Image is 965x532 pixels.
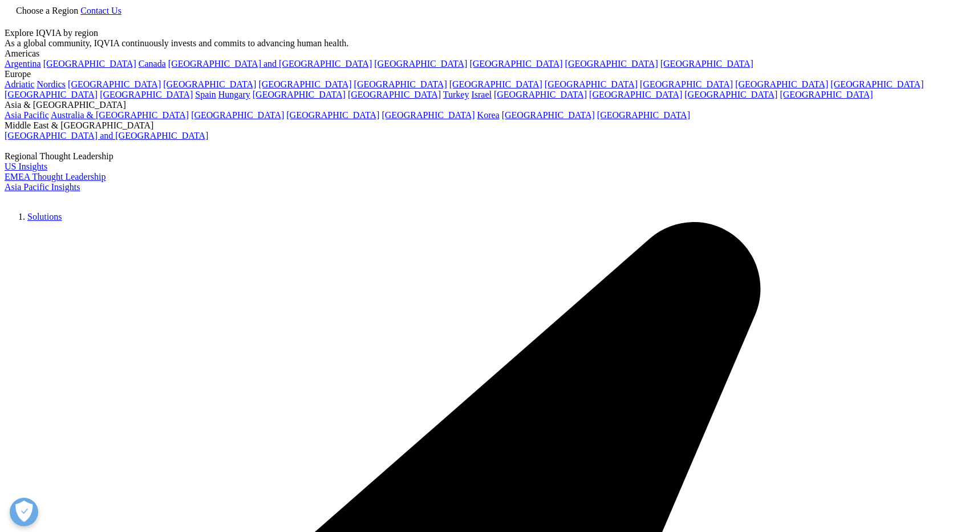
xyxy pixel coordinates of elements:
[780,90,873,99] a: [GEOGRAPHIC_DATA]
[684,90,777,99] a: [GEOGRAPHIC_DATA]
[5,100,960,110] div: Asia & [GEOGRAPHIC_DATA]
[51,110,189,120] a: Australia & [GEOGRAPHIC_DATA]
[27,212,62,221] a: Solutions
[735,79,828,89] a: [GEOGRAPHIC_DATA]
[565,59,658,68] a: [GEOGRAPHIC_DATA]
[80,6,121,15] a: Contact Us
[5,131,208,140] a: [GEOGRAPHIC_DATA] and [GEOGRAPHIC_DATA]
[5,182,80,192] a: Asia Pacific Insights
[545,79,638,89] a: [GEOGRAPHIC_DATA]
[449,79,542,89] a: [GEOGRAPHIC_DATA]
[5,110,49,120] a: Asia Pacific
[374,59,467,68] a: [GEOGRAPHIC_DATA]
[100,90,193,99] a: [GEOGRAPHIC_DATA]
[443,90,469,99] a: Turkey
[477,110,500,120] a: Korea
[5,59,41,68] a: Argentina
[16,6,78,15] span: Choose a Region
[218,90,250,99] a: Hungary
[660,59,753,68] a: [GEOGRAPHIC_DATA]
[163,79,256,89] a: [GEOGRAPHIC_DATA]
[830,79,923,89] a: [GEOGRAPHIC_DATA]
[589,90,682,99] a: [GEOGRAPHIC_DATA]
[5,172,106,182] a: EMEA Thought Leadership
[68,79,161,89] a: [GEOGRAPHIC_DATA]
[195,90,216,99] a: Spain
[640,79,733,89] a: [GEOGRAPHIC_DATA]
[354,79,447,89] a: [GEOGRAPHIC_DATA]
[494,90,587,99] a: [GEOGRAPHIC_DATA]
[168,59,372,68] a: [GEOGRAPHIC_DATA] and [GEOGRAPHIC_DATA]
[10,498,38,526] button: 개방형 기본 설정
[5,151,960,162] div: Regional Thought Leadership
[597,110,690,120] a: [GEOGRAPHIC_DATA]
[348,90,441,99] a: [GEOGRAPHIC_DATA]
[502,110,595,120] a: [GEOGRAPHIC_DATA]
[258,79,351,89] a: [GEOGRAPHIC_DATA]
[5,120,960,131] div: Middle East & [GEOGRAPHIC_DATA]
[5,28,960,38] div: Explore IQVIA by region
[253,90,346,99] a: [GEOGRAPHIC_DATA]
[286,110,379,120] a: [GEOGRAPHIC_DATA]
[191,110,284,120] a: [GEOGRAPHIC_DATA]
[5,38,960,49] div: As a global community, IQVIA continuously invests and commits to advancing human health.
[471,90,492,99] a: Israel
[5,69,960,79] div: Europe
[43,59,136,68] a: [GEOGRAPHIC_DATA]
[37,79,66,89] a: Nordics
[382,110,475,120] a: [GEOGRAPHIC_DATA]
[5,79,34,89] a: Adriatic
[5,49,960,59] div: Americas
[469,59,562,68] a: [GEOGRAPHIC_DATA]
[139,59,166,68] a: Canada
[5,162,47,171] a: US Insights
[5,90,98,99] a: [GEOGRAPHIC_DATA]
